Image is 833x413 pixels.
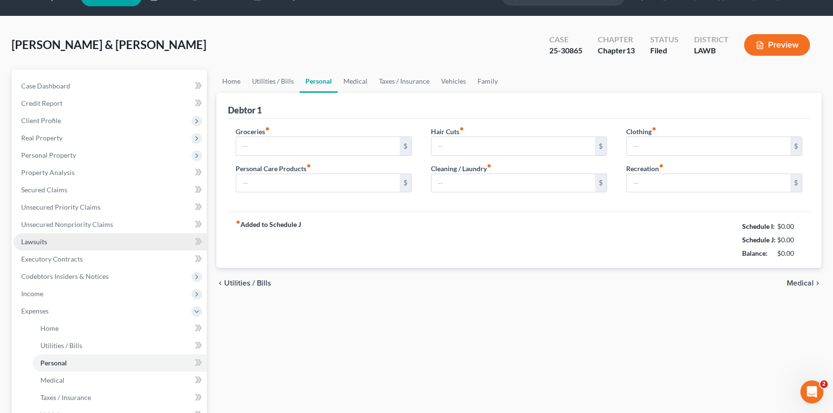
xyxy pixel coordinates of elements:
[435,70,472,93] a: Vehicles
[431,137,595,155] input: --
[236,137,400,155] input: --
[13,216,207,233] a: Unsecured Nonpriority Claims
[236,220,240,225] i: fiber_manual_record
[650,45,679,56] div: Filed
[21,151,76,159] span: Personal Property
[777,222,803,231] div: $0.00
[787,279,814,287] span: Medical
[790,137,802,155] div: $
[236,220,301,260] strong: Added to Schedule J
[21,134,63,142] span: Real Property
[549,45,582,56] div: 25-30865
[431,163,492,174] label: Cleaning / Laundry
[33,320,207,337] a: Home
[787,279,821,287] button: Medical chevron_right
[21,186,67,194] span: Secured Claims
[33,372,207,389] a: Medical
[306,163,311,168] i: fiber_manual_record
[400,137,411,155] div: $
[814,279,821,287] i: chevron_right
[21,255,83,263] span: Executory Contracts
[627,174,790,192] input: --
[21,203,101,211] span: Unsecured Priority Claims
[265,126,270,131] i: fiber_manual_record
[21,116,61,125] span: Client Profile
[13,181,207,199] a: Secured Claims
[21,82,70,90] span: Case Dashboard
[338,70,373,93] a: Medical
[742,236,776,244] strong: Schedule J:
[228,104,262,116] div: Debtor 1
[694,34,729,45] div: District
[744,34,810,56] button: Preview
[216,279,271,287] button: chevron_left Utilities / Bills
[777,249,803,258] div: $0.00
[694,45,729,56] div: LAWB
[236,163,311,174] label: Personal Care Products
[21,289,43,298] span: Income
[742,249,768,257] strong: Balance:
[598,45,635,56] div: Chapter
[300,70,338,93] a: Personal
[549,34,582,45] div: Case
[595,137,606,155] div: $
[246,70,300,93] a: Utilities / Bills
[742,222,775,230] strong: Schedule I:
[236,126,270,137] label: Groceries
[13,77,207,95] a: Case Dashboard
[216,70,246,93] a: Home
[13,164,207,181] a: Property Analysis
[13,250,207,268] a: Executory Contracts
[40,324,59,332] span: Home
[820,380,828,388] span: 2
[40,393,91,401] span: Taxes / Insurance
[13,233,207,250] a: Lawsuits
[33,354,207,372] a: Personal
[400,174,411,192] div: $
[21,307,49,315] span: Expenses
[790,174,802,192] div: $
[40,359,67,367] span: Personal
[626,163,664,174] label: Recreation
[21,238,47,246] span: Lawsuits
[236,174,400,192] input: --
[431,126,464,137] label: Hair Cuts
[21,272,109,280] span: Codebtors Insiders & Notices
[373,70,435,93] a: Taxes / Insurance
[21,220,113,228] span: Unsecured Nonpriority Claims
[459,126,464,131] i: fiber_manual_record
[21,99,63,107] span: Credit Report
[598,34,635,45] div: Chapter
[40,341,82,350] span: Utilities / Bills
[21,168,75,176] span: Property Analysis
[33,337,207,354] a: Utilities / Bills
[33,389,207,406] a: Taxes / Insurance
[472,70,504,93] a: Family
[487,163,492,168] i: fiber_manual_record
[224,279,271,287] span: Utilities / Bills
[626,126,656,137] label: Clothing
[595,174,606,192] div: $
[777,235,803,245] div: $0.00
[431,174,595,192] input: --
[12,38,206,51] span: [PERSON_NAME] & [PERSON_NAME]
[13,95,207,112] a: Credit Report
[800,380,823,403] iframe: Intercom live chat
[627,137,790,155] input: --
[40,376,64,384] span: Medical
[13,199,207,216] a: Unsecured Priority Claims
[650,34,679,45] div: Status
[216,279,224,287] i: chevron_left
[659,163,664,168] i: fiber_manual_record
[652,126,656,131] i: fiber_manual_record
[626,46,635,55] span: 13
